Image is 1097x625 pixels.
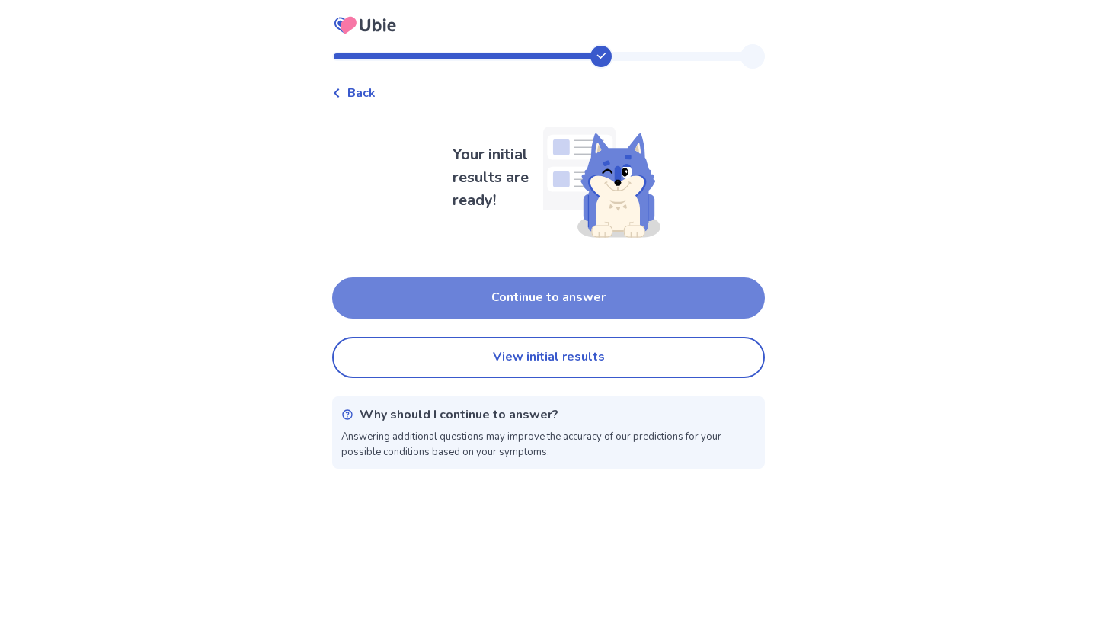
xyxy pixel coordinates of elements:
[332,337,765,378] button: View initial results
[347,84,376,102] span: Back
[536,114,660,241] img: Shiba
[341,430,756,460] p: Answering additional questions may improve the accuracy of our predictions for your possible cond...
[332,277,765,319] button: Continue to answer
[360,405,558,424] p: Why should I continue to answer?
[453,143,536,212] p: Your initial results are ready!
